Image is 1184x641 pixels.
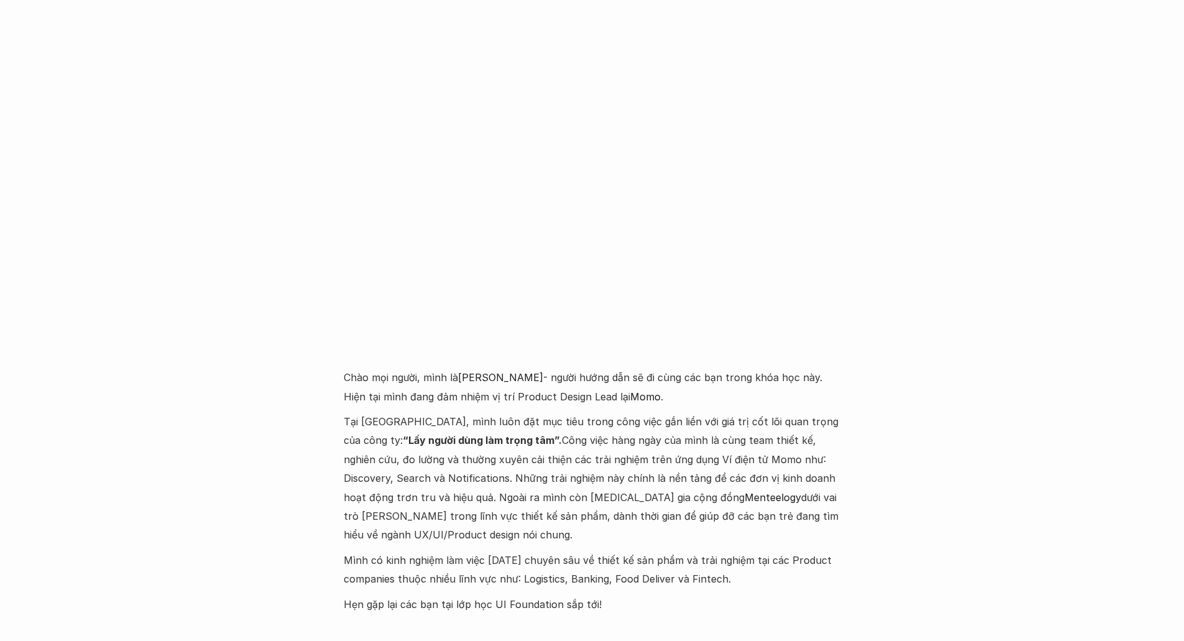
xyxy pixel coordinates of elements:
[344,412,841,545] p: Tại [GEOGRAPHIC_DATA], mình luôn đặt mục tiêu trong công việc gắn liền với giá trị cốt lõi quan t...
[344,551,841,589] p: Mình có kinh nghiệm làm việc [DATE] chuyên sâu về thiết kế sản phẩm và trải nghiệm tại các Produc...
[403,434,562,446] strong: “Lấy người dùng làm trọng tâm”.
[344,595,841,614] p: Hẹn gặp lại các bạn tại lớp học UI Foundation sắp tới!
[344,368,841,406] p: Chào mọi người, mình là - người hướng dẫn sẽ đi cùng các bạn trong khóa học này. Hiện tại mình đa...
[630,390,661,403] a: Momo
[745,491,801,504] a: Menteelogy
[458,371,543,384] a: [PERSON_NAME]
